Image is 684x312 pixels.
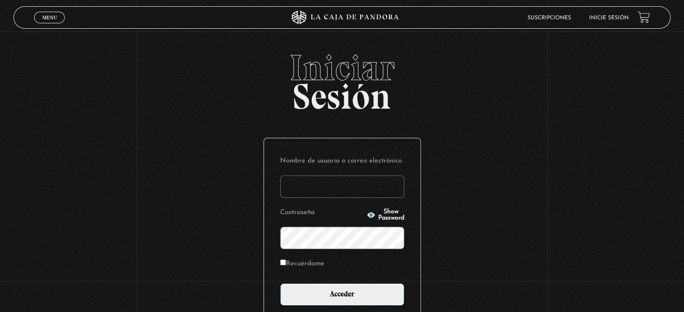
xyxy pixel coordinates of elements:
button: Show Password [367,209,404,221]
input: Recuérdame [280,259,286,265]
a: Inicie sesión [589,15,629,21]
a: Suscripciones [528,15,571,21]
input: Acceder [280,283,404,306]
label: Nombre de usuario o correo electrónico [280,154,404,168]
a: View your shopping cart [638,11,650,23]
span: Iniciar [13,50,670,86]
span: Cerrar [39,22,60,29]
span: Show Password [378,209,404,221]
span: Menu [42,15,57,20]
label: Contraseña [280,206,364,220]
label: Recuérdame [280,257,324,271]
h2: Sesión [13,50,670,107]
